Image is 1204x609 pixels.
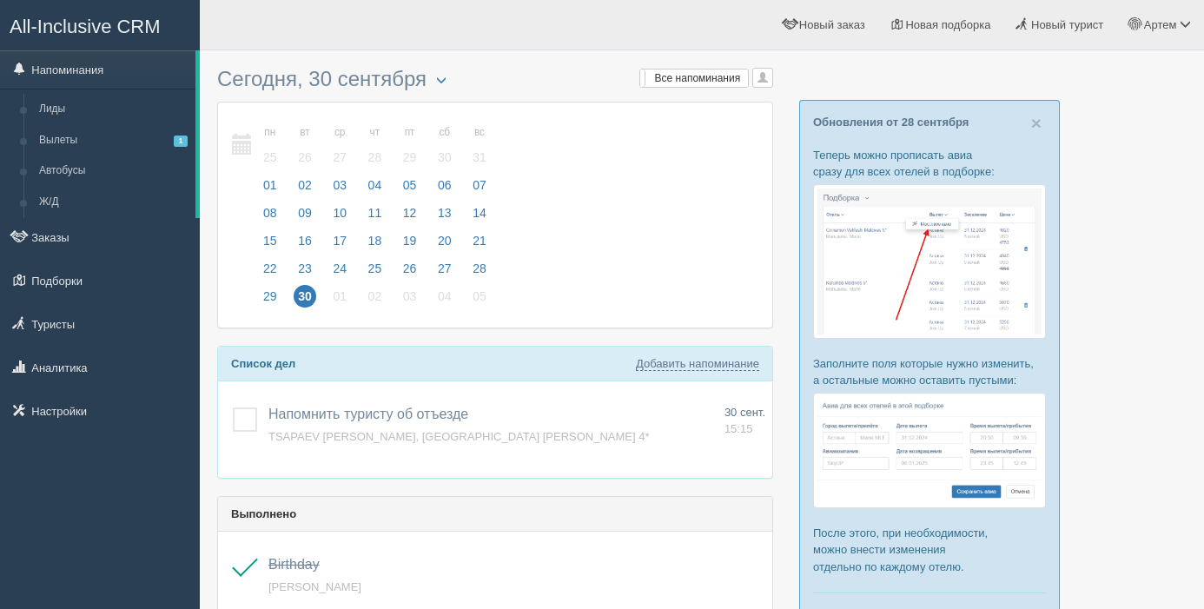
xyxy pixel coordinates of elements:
[259,285,281,308] span: 29
[468,174,491,196] span: 07
[231,507,296,520] b: Выполнено
[268,430,650,443] a: TSAPAEV [PERSON_NAME], [GEOGRAPHIC_DATA] [PERSON_NAME] 4*
[468,285,491,308] span: 05
[288,203,321,231] a: 09
[288,287,321,314] a: 30
[636,357,759,371] a: Добавить напоминание
[399,202,421,224] span: 12
[259,174,281,196] span: 01
[399,174,421,196] span: 05
[428,287,461,314] a: 04
[10,16,161,37] span: All-Inclusive CRM
[399,257,421,280] span: 26
[359,231,392,259] a: 18
[428,175,461,203] a: 06
[364,229,387,252] span: 18
[323,287,356,314] a: 01
[323,231,356,259] a: 17
[394,175,427,203] a: 05
[433,202,456,224] span: 13
[399,146,421,169] span: 29
[31,94,195,125] a: Лиды
[359,287,392,314] a: 02
[468,257,491,280] span: 28
[468,125,491,140] small: вс
[463,116,492,175] a: вс 31
[428,116,461,175] a: сб 30
[799,18,865,31] span: Новый заказ
[268,580,361,593] a: [PERSON_NAME]
[724,422,753,435] span: 15:15
[31,156,195,187] a: Автобусы
[364,202,387,224] span: 11
[231,357,295,370] b: Список дел
[254,287,287,314] a: 29
[813,525,1046,574] p: После этого, при необходимости, можно внести изменения отдельно по каждому отелю.
[724,405,765,437] a: 30 сент. 15:15
[394,231,427,259] a: 19
[359,116,392,175] a: чт 28
[294,146,316,169] span: 26
[174,136,188,147] span: 1
[813,184,1046,338] img: %D0%BF%D0%BE%D0%B4%D0%B1%D0%BE%D1%80%D0%BA%D0%B0-%D0%B0%D0%B2%D0%B8%D0%B0-1-%D1%81%D1%80%D0%BC-%D...
[323,116,356,175] a: ср 27
[364,174,387,196] span: 04
[1031,113,1042,133] span: ×
[254,203,287,231] a: 08
[359,259,392,287] a: 25
[364,125,387,140] small: чт
[1031,114,1042,132] button: Close
[428,259,461,287] a: 27
[288,175,321,203] a: 02
[328,285,351,308] span: 01
[364,285,387,308] span: 02
[468,146,491,169] span: 31
[813,355,1046,388] p: Заполните поля которые нужно изменить, а остальные можно оставить пустыми:
[328,202,351,224] span: 10
[359,203,392,231] a: 11
[394,259,427,287] a: 26
[259,202,281,224] span: 08
[268,557,320,572] a: Birthday
[328,174,351,196] span: 03
[905,18,990,31] span: Новая подборка
[288,231,321,259] a: 16
[288,259,321,287] a: 23
[217,68,773,93] h3: Сегодня, 30 сентября
[294,202,316,224] span: 09
[323,259,356,287] a: 24
[655,72,741,84] span: Все напоминания
[323,203,356,231] a: 10
[259,257,281,280] span: 22
[399,125,421,140] small: пт
[463,175,492,203] a: 07
[254,259,287,287] a: 22
[259,146,281,169] span: 25
[433,285,456,308] span: 04
[468,202,491,224] span: 14
[428,231,461,259] a: 20
[294,125,316,140] small: вт
[254,231,287,259] a: 15
[463,259,492,287] a: 28
[433,146,456,169] span: 30
[268,407,468,421] span: Напомнить туристу об отъезде
[364,146,387,169] span: 28
[463,287,492,314] a: 05
[259,125,281,140] small: пн
[364,257,387,280] span: 25
[254,175,287,203] a: 01
[433,229,456,252] span: 20
[31,187,195,218] a: Ж/Д
[328,125,351,140] small: ср
[813,116,969,129] a: Обновления от 28 сентября
[328,146,351,169] span: 27
[323,175,356,203] a: 03
[359,175,392,203] a: 04
[1,1,199,49] a: All-Inclusive CRM
[433,174,456,196] span: 06
[428,203,461,231] a: 13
